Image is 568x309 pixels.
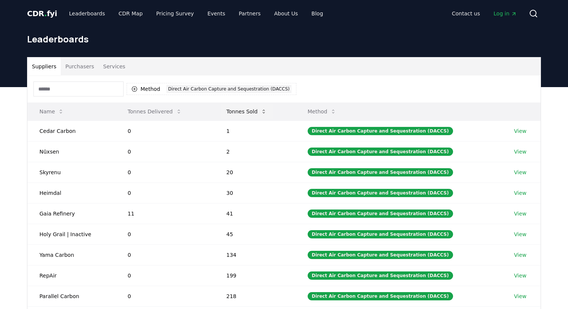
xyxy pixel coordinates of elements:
[514,148,526,155] a: View
[116,182,215,203] td: 0
[308,168,453,176] div: Direct Air Carbon Capture and Sequestration (DACCS)
[446,7,486,20] a: Contact us
[150,7,200,20] a: Pricing Survey
[494,10,517,17] span: Log in
[116,121,215,141] td: 0
[27,33,541,45] h1: Leaderboards
[302,104,343,119] button: Method
[33,104,70,119] button: Name
[63,7,329,20] nav: Main
[308,271,453,280] div: Direct Air Carbon Capture and Sequestration (DACCS)
[308,230,453,238] div: Direct Air Carbon Capture and Sequestration (DACCS)
[63,7,111,20] a: Leaderboards
[488,7,523,20] a: Log in
[233,7,267,20] a: Partners
[308,148,453,156] div: Direct Air Carbon Capture and Sequestration (DACCS)
[27,9,57,18] span: CDR fyi
[116,286,215,306] td: 0
[215,162,296,182] td: 20
[27,57,61,75] button: Suppliers
[514,272,526,279] a: View
[27,182,116,203] td: Heimdal
[116,162,215,182] td: 0
[27,244,116,265] td: Yama Carbon
[308,127,453,135] div: Direct Air Carbon Capture and Sequestration (DACCS)
[514,231,526,238] a: View
[514,251,526,259] a: View
[122,104,188,119] button: Tonnes Delivered
[215,224,296,244] td: 45
[221,104,273,119] button: Tonnes Sold
[27,141,116,162] td: Nūxsen
[116,244,215,265] td: 0
[514,292,526,300] a: View
[514,169,526,176] a: View
[116,203,215,224] td: 11
[44,9,47,18] span: .
[27,286,116,306] td: Parallel Carbon
[27,121,116,141] td: Cedar Carbon
[308,210,453,218] div: Direct Air Carbon Capture and Sequestration (DACCS)
[268,7,304,20] a: About Us
[514,127,526,135] a: View
[215,141,296,162] td: 2
[215,265,296,286] td: 199
[116,141,215,162] td: 0
[215,286,296,306] td: 218
[27,224,116,244] td: Holy Grail | Inactive
[514,189,526,197] a: View
[116,224,215,244] td: 0
[215,182,296,203] td: 30
[113,7,149,20] a: CDR Map
[166,85,292,93] div: Direct Air Carbon Capture and Sequestration (DACCS)
[215,121,296,141] td: 1
[514,210,526,217] a: View
[27,203,116,224] td: Gaia Refinery
[61,57,99,75] button: Purchasers
[308,251,453,259] div: Direct Air Carbon Capture and Sequestration (DACCS)
[127,83,296,95] button: MethodDirect Air Carbon Capture and Sequestration (DACCS)
[201,7,231,20] a: Events
[308,189,453,197] div: Direct Air Carbon Capture and Sequestration (DACCS)
[27,162,116,182] td: Skyrenu
[99,57,130,75] button: Services
[27,265,116,286] td: RepAir
[305,7,329,20] a: Blog
[27,8,57,19] a: CDR.fyi
[215,244,296,265] td: 134
[215,203,296,224] td: 41
[116,265,215,286] td: 0
[308,292,453,300] div: Direct Air Carbon Capture and Sequestration (DACCS)
[446,7,523,20] nav: Main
